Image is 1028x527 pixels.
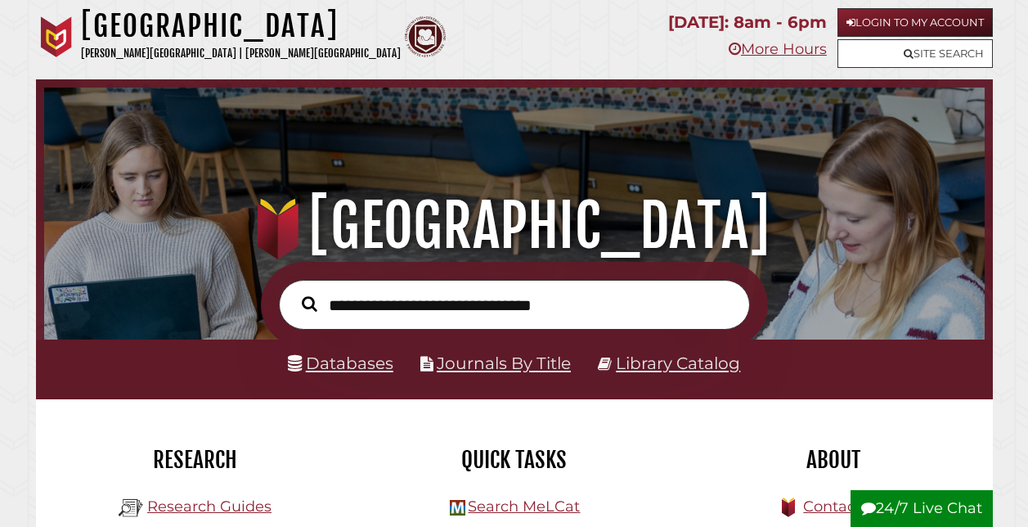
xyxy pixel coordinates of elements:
[803,498,884,516] a: Contact Us
[729,40,827,58] a: More Hours
[59,190,968,262] h1: [GEOGRAPHIC_DATA]
[294,292,325,316] button: Search
[36,16,77,57] img: Calvin University
[837,8,993,37] a: Login to My Account
[367,446,662,474] h2: Quick Tasks
[405,16,446,57] img: Calvin Theological Seminary
[437,354,571,373] a: Journals By Title
[837,39,993,68] a: Site Search
[288,354,393,373] a: Databases
[147,498,272,516] a: Research Guides
[668,8,827,37] p: [DATE]: 8am - 6pm
[686,446,981,474] h2: About
[81,44,401,63] p: [PERSON_NAME][GEOGRAPHIC_DATA] | [PERSON_NAME][GEOGRAPHIC_DATA]
[302,295,317,312] i: Search
[616,354,740,373] a: Library Catalog
[48,446,343,474] h2: Research
[119,496,143,520] img: Hekman Library Logo
[450,500,465,516] img: Hekman Library Logo
[81,8,401,44] h1: [GEOGRAPHIC_DATA]
[468,498,580,516] a: Search MeLCat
